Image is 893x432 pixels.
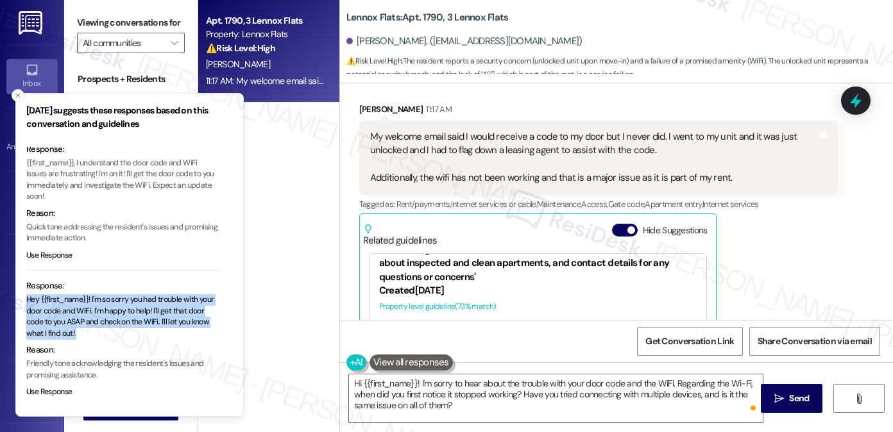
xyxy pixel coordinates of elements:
button: Close toast [12,89,24,102]
label: Viewing conversations for [77,13,185,33]
div: Created [DATE] [379,284,697,297]
a: Site Visit • [6,185,58,220]
i:  [171,38,178,48]
button: Use Response [26,250,72,262]
img: ResiDesk Logo [19,11,45,35]
span: Internet services or cable , [451,199,537,210]
div: Response: [26,143,219,156]
p: Hey {{first_name}}! I'm so sorry you had trouble with your door code and WiFi. I'm happy to help!... [26,294,219,339]
div: 'TDC Management - Lennox Flats: Welcome to new residents, information about inspected and clean a... [379,233,697,284]
a: Inbox [6,59,58,94]
h3: [DATE] suggests these responses based on this conversation and guidelines [26,104,219,131]
input: All communities [83,33,164,53]
span: Internet services [702,199,759,210]
div: Prospects + Residents [64,72,198,86]
span: [PERSON_NAME] [206,58,270,70]
div: Tagged as: [359,195,838,213]
div: Apt. 1790, 3 Lennox Flats [206,14,325,28]
strong: ⚠️ Risk Level: High [346,56,402,66]
button: Get Conversation Link [637,327,742,356]
button: Send [761,384,823,413]
p: {{first_name}}, I understand the door code and WiFi issues are frustrating! I'm on it! I'll get t... [26,158,219,203]
div: Response: [26,279,219,292]
span: Rent/payments , [396,199,451,210]
button: Share Conversation via email [749,327,880,356]
a: Buildings [6,311,58,345]
div: Reason: [26,344,219,356]
div: 11:17 AM [423,103,452,116]
p: Friendly tone acknowledging the resident's issues and promising assistance. [26,358,219,381]
a: Insights • [6,248,58,283]
span: Share Conversation via email [758,335,872,348]
span: Get Conversation Link [645,335,734,348]
button: Use Response [26,386,72,398]
div: Related guidelines [363,224,438,247]
span: Maintenance , [537,199,581,210]
i:  [854,394,863,404]
span: Send [789,392,809,405]
div: Property level guideline ( 73 % match) [379,300,697,313]
div: [PERSON_NAME] [359,103,838,120]
textarea: To enrich screen reader interactions, please activate Accessibility in Grammarly extension settings [349,374,763,422]
label: Hide Suggestions [643,224,708,237]
div: Reason: [26,207,219,220]
div: My welcome email said I would receive a code to my door but I never did. I went to my unit and it... [370,130,817,185]
span: Gate code , [608,199,645,210]
strong: ⚠️ Risk Level: High [206,42,275,54]
a: Leads [6,374,58,409]
i:  [774,394,784,404]
span: Apartment entry , [645,199,702,210]
div: [PERSON_NAME]. ([EMAIL_ADDRESS][DOMAIN_NAME]) [346,35,583,48]
div: Property: Lennox Flats [206,28,325,41]
b: Lennox Flats: Apt. 1790, 3 Lennox Flats [346,11,509,24]
span: : The resident reports a security concern (unlocked unit upon move-in) and a failure of a promise... [346,54,893,82]
p: Quick tone addressing the resident's issues and promising immediate action. [26,222,219,244]
span: Access , [581,199,608,210]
